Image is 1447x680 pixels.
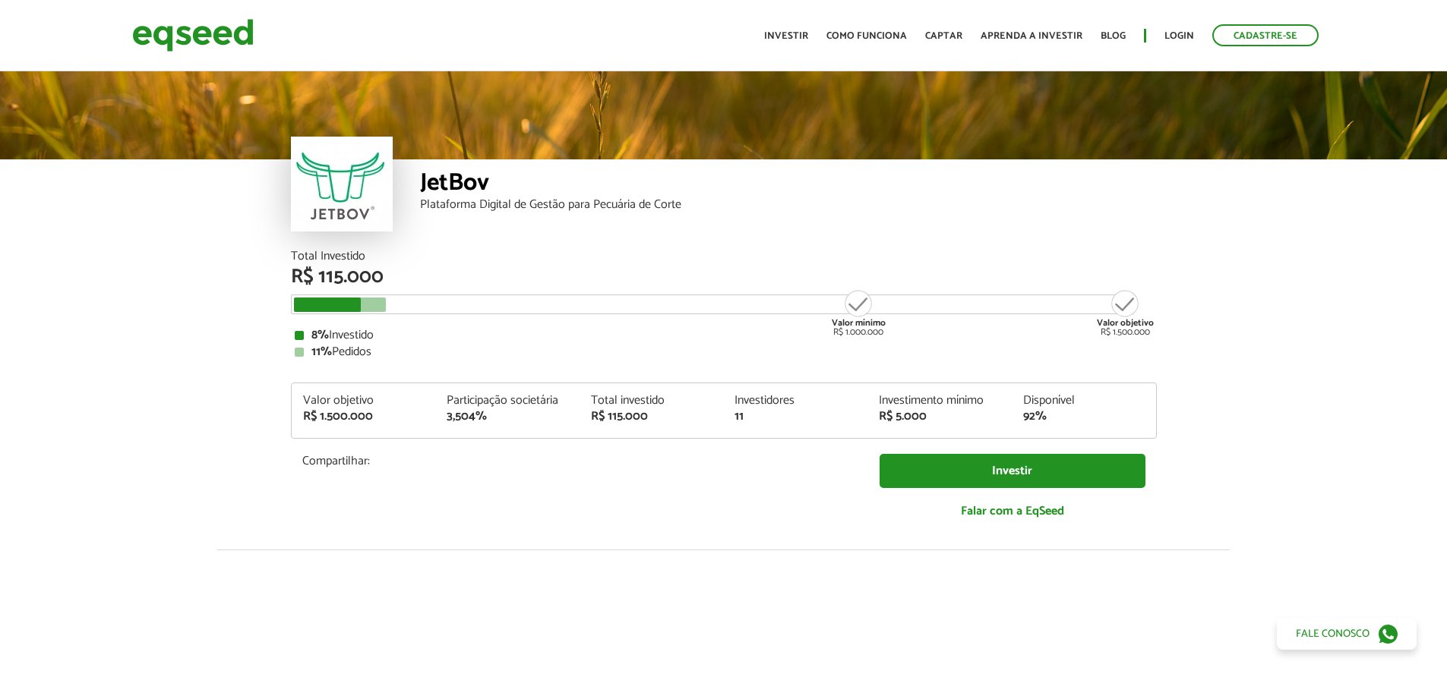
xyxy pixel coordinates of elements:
strong: Valor objetivo [1097,316,1154,330]
a: Investir [880,454,1145,488]
a: Investir [764,31,808,41]
div: Total Investido [291,250,1157,263]
div: R$ 115.000 [291,267,1157,287]
div: Investimento mínimo [879,395,1000,407]
div: R$ 1.500.000 [303,411,425,423]
div: Valor objetivo [303,395,425,407]
a: Aprenda a investir [981,31,1082,41]
div: Investidores [735,395,856,407]
a: Cadastre-se [1212,24,1319,46]
a: Como funciona [826,31,907,41]
img: EqSeed [132,15,254,55]
div: JetBov [420,171,1157,199]
p: Compartilhar: [302,454,857,468]
a: Fale conosco [1277,618,1417,650]
a: Falar com a EqSeed [880,496,1145,527]
a: Login [1164,31,1194,41]
div: Pedidos [295,346,1153,358]
div: Disponível [1023,395,1145,407]
strong: 11% [311,342,332,362]
strong: Valor mínimo [832,316,886,330]
a: Blog [1101,31,1126,41]
div: Total investido [591,395,712,407]
div: 3,504% [447,411,568,423]
div: R$ 1.500.000 [1097,288,1154,337]
div: Participação societária [447,395,568,407]
div: R$ 115.000 [591,411,712,423]
div: R$ 5.000 [879,411,1000,423]
div: Plataforma Digital de Gestão para Pecuária de Corte [420,199,1157,211]
a: Captar [925,31,962,41]
div: 92% [1023,411,1145,423]
strong: 8% [311,325,329,345]
div: R$ 1.000.000 [830,288,887,337]
div: 11 [735,411,856,423]
div: Investido [295,329,1153,342]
